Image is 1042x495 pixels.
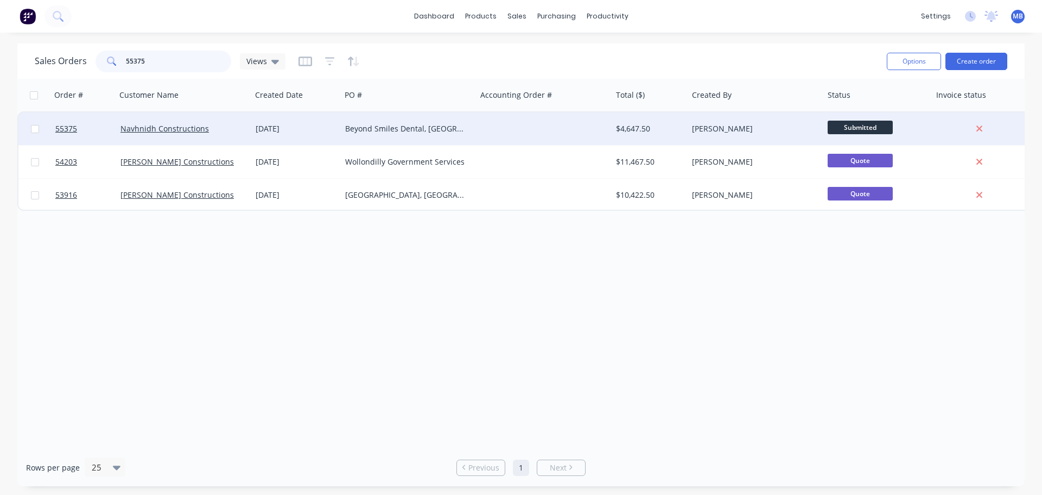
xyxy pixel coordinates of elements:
div: [PERSON_NAME] [692,156,812,167]
img: Factory [20,8,36,24]
div: [PERSON_NAME] [692,190,812,200]
span: MB [1013,11,1023,21]
span: Views [246,55,267,67]
div: productivity [581,8,634,24]
div: $11,467.50 [616,156,680,167]
input: Search... [126,51,232,72]
h1: Sales Orders [35,56,87,66]
button: Options [887,53,941,70]
div: [GEOGRAPHIC_DATA], [GEOGRAPHIC_DATA] [345,190,466,200]
div: Beyond Smiles Dental, [GEOGRAPHIC_DATA] [GEOGRAPHIC_DATA] [345,123,466,134]
div: Customer Name [119,90,179,101]
ul: Pagination [452,460,590,476]
a: Page 1 is your current page [513,460,529,476]
div: [PERSON_NAME] [692,123,812,134]
div: Created Date [255,90,303,101]
div: $4,647.50 [616,123,680,134]
span: Previous [468,462,499,473]
span: 55375 [55,123,77,134]
div: [DATE] [256,123,336,134]
div: sales [502,8,532,24]
div: settings [916,8,956,24]
a: Previous page [457,462,505,473]
span: Quote [828,154,893,167]
div: $10,422.50 [616,190,680,200]
div: PO # [345,90,362,101]
a: 55375 [55,112,120,145]
a: 53916 [55,179,120,211]
div: Total ($) [616,90,645,101]
div: Order # [54,90,83,101]
div: Accounting Order # [480,90,552,101]
a: [PERSON_NAME] Constructions [120,156,234,167]
div: [DATE] [256,190,336,200]
div: Wollondilly Government Services [345,156,466,167]
div: purchasing [532,8,581,24]
a: [PERSON_NAME] Constructions [120,190,234,200]
span: 54203 [55,156,77,167]
span: Quote [828,187,893,200]
span: Next [550,462,567,473]
span: Rows per page [26,462,80,473]
a: dashboard [409,8,460,24]
a: Navhnidh Constructions [120,123,209,134]
button: Create order [945,53,1007,70]
a: 54203 [55,146,120,178]
div: Status [828,90,850,101]
div: Invoice status [936,90,986,101]
div: Created By [692,90,732,101]
div: products [460,8,502,24]
div: [DATE] [256,156,336,167]
span: Submitted [828,121,893,134]
span: 53916 [55,190,77,200]
a: Next page [537,462,585,473]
